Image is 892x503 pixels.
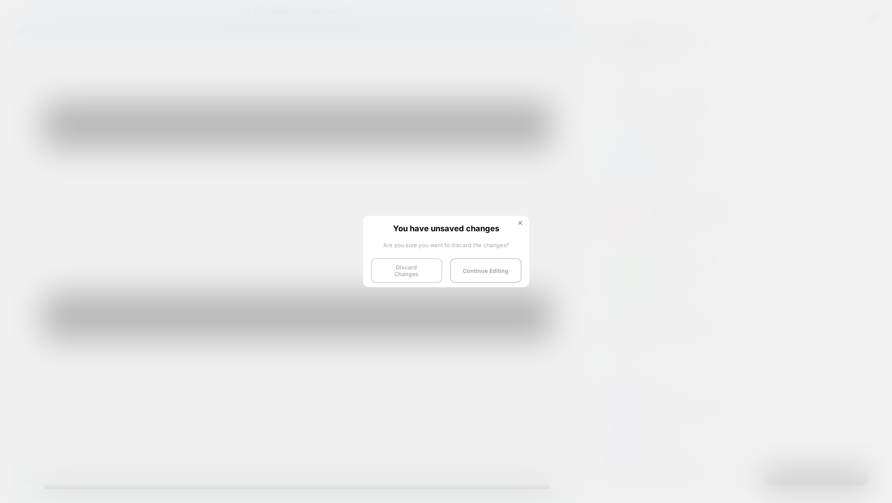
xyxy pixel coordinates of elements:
[450,258,521,283] button: Continue Editing
[518,221,522,225] img: close
[313,4,435,11] b: Free Shipping On Ground Orders Over $120 ❤
[371,242,521,248] span: Are you sure you want to discard the changes?
[371,258,442,283] button: Discard Changes
[371,224,521,232] span: You have unsaved changes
